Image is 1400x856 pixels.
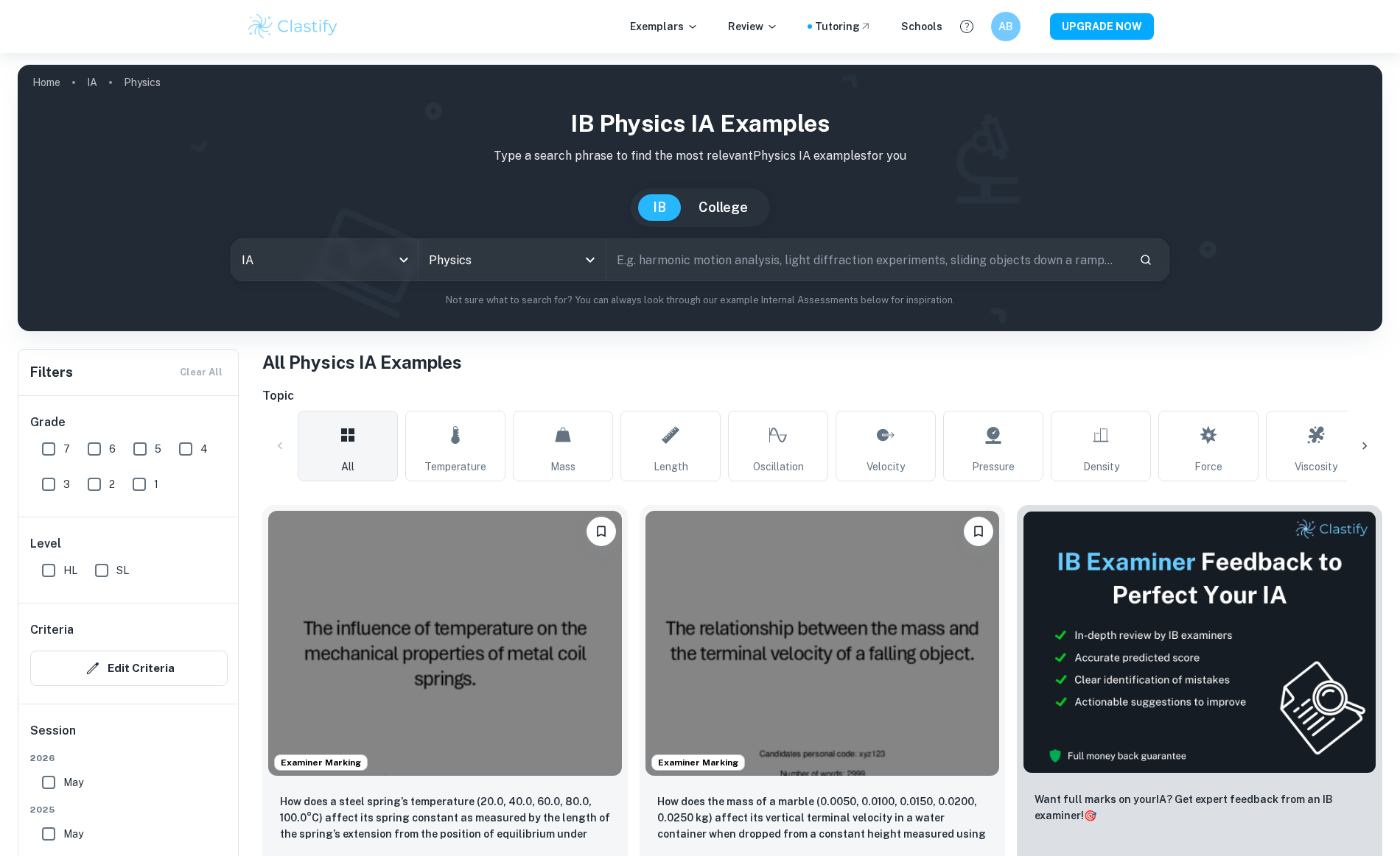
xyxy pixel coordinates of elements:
[606,239,1127,280] input: E.g. harmonic motion analysis, light diffraction experiments, sliding objects down a ramp...
[30,621,74,639] h6: Criteria
[63,476,70,492] span: 3
[29,293,1371,308] p: Not sure what to search for? You can always look through our example Internal Assessments below f...
[30,535,228,553] h6: Level
[580,250,601,270] button: Open
[1133,247,1158,272] button: Search
[991,12,1021,41] button: AB
[268,511,622,776] img: Physics IA example thumbnail: How does a steel spring’s temperature (2
[18,65,1382,331] img: profile cover
[954,14,979,39] button: Help and Feedback
[654,459,688,475] span: Length
[1050,13,1154,40] button: UPGRADE NOW
[964,517,993,546] button: Bookmark
[728,18,778,35] p: Review
[87,72,97,93] a: IA
[63,441,70,457] span: 7
[63,826,83,842] span: May
[652,756,744,769] span: Examiner Marking
[815,18,872,35] a: Tutoring
[341,459,354,475] span: All
[645,511,999,776] img: Physics IA example thumbnail: How does the mass of a marble (0.0050, 0
[1084,810,1096,821] span: 🎯
[30,651,228,686] button: Edit Criteria
[109,441,116,457] span: 6
[30,803,228,816] span: 2025
[29,147,1371,165] p: Type a search phrase to find the most relevant Physics IA examples for you
[280,793,610,843] p: How does a steel spring’s temperature (20.0, 40.0, 60.0, 80.0, 100.0°C) affect its spring constan...
[109,476,115,492] span: 2
[116,562,129,579] span: SL
[30,722,228,751] h6: Session
[657,793,987,843] p: How does the mass of a marble (0.0050, 0.0100, 0.0150, 0.0200, 0.0250 kg) affect its vertical ter...
[200,441,208,457] span: 4
[30,362,73,383] h6: Filters
[1023,511,1376,774] img: Thumbnail
[867,459,905,475] span: Velocity
[550,459,575,475] span: Mass
[155,441,161,457] span: 5
[246,12,340,41] img: Clastify logo
[30,414,228,431] h6: Grade
[684,194,763,221] button: College
[753,459,804,475] span: Oscillation
[262,349,1382,375] h1: All Physics IA Examples
[638,194,681,221] button: IB
[1295,459,1337,475] span: Viscosity
[972,459,1015,475] span: Pressure
[124,74,161,91] p: Physics
[63,562,77,579] span: HL
[424,459,486,475] span: Temperature
[262,387,1382,405] h6: Topic
[587,517,616,546] button: Bookmark
[30,751,228,765] span: 2026
[1194,459,1222,475] span: Force
[901,18,942,35] a: Schools
[998,18,1015,35] h6: AB
[1083,459,1119,475] span: Density
[63,774,83,790] span: May
[32,72,60,93] a: Home
[231,239,418,280] div: IA
[154,476,158,492] span: 1
[1035,791,1365,824] p: Want full marks on your IA ? Get expert feedback from an IB examiner!
[29,106,1371,141] h1: IB Physics IA examples
[275,756,367,769] span: Examiner Marking
[630,18,699,35] p: Exemplars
